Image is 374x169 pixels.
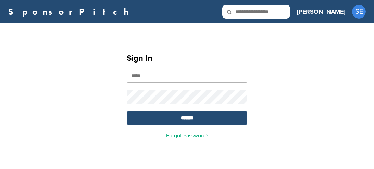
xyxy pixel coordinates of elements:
h1: Sign In [127,52,247,65]
h3: [PERSON_NAME] [297,7,345,16]
a: SponsorPitch [8,7,133,16]
a: Forgot Password? [166,132,208,139]
span: SE [352,5,366,19]
a: [PERSON_NAME] [297,4,345,19]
